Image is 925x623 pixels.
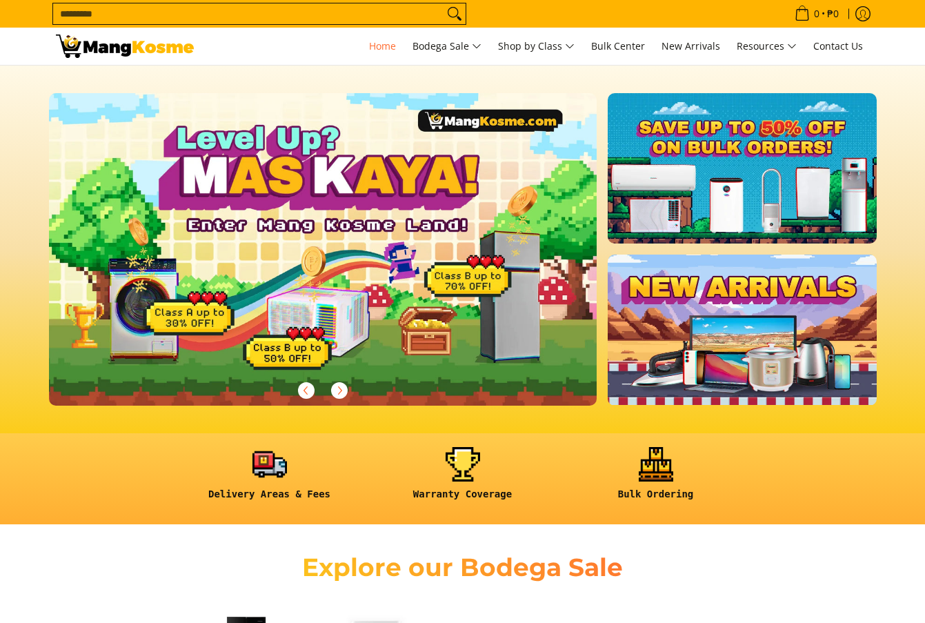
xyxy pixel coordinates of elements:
span: • [790,6,843,21]
span: Shop by Class [498,38,575,55]
span: ₱0 [825,9,841,19]
span: Bodega Sale [412,38,481,55]
span: New Arrivals [662,39,720,52]
a: Contact Us [806,28,870,65]
a: <h6><strong>Warranty Coverage</strong></h6> [373,447,553,511]
img: Mang Kosme: Your Home Appliances Warehouse Sale Partner! [56,34,194,58]
span: Contact Us [813,39,863,52]
a: Shop by Class [491,28,581,65]
a: Bulk Center [584,28,652,65]
span: Home [369,39,396,52]
a: Home [362,28,403,65]
span: Bulk Center [591,39,645,52]
h2: Explore our Bodega Sale [263,552,663,583]
a: <h6><strong>Bulk Ordering</strong></h6> [566,447,746,511]
a: New Arrivals [655,28,727,65]
a: Resources [730,28,804,65]
a: <h6><strong>Delivery Areas & Fees</strong></h6> [180,447,359,511]
a: More [49,93,641,428]
span: 0 [812,9,822,19]
nav: Main Menu [208,28,870,65]
button: Next [324,375,355,406]
button: Search [444,3,466,24]
a: Bodega Sale [406,28,488,65]
button: Previous [291,375,321,406]
span: Resources [737,38,797,55]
